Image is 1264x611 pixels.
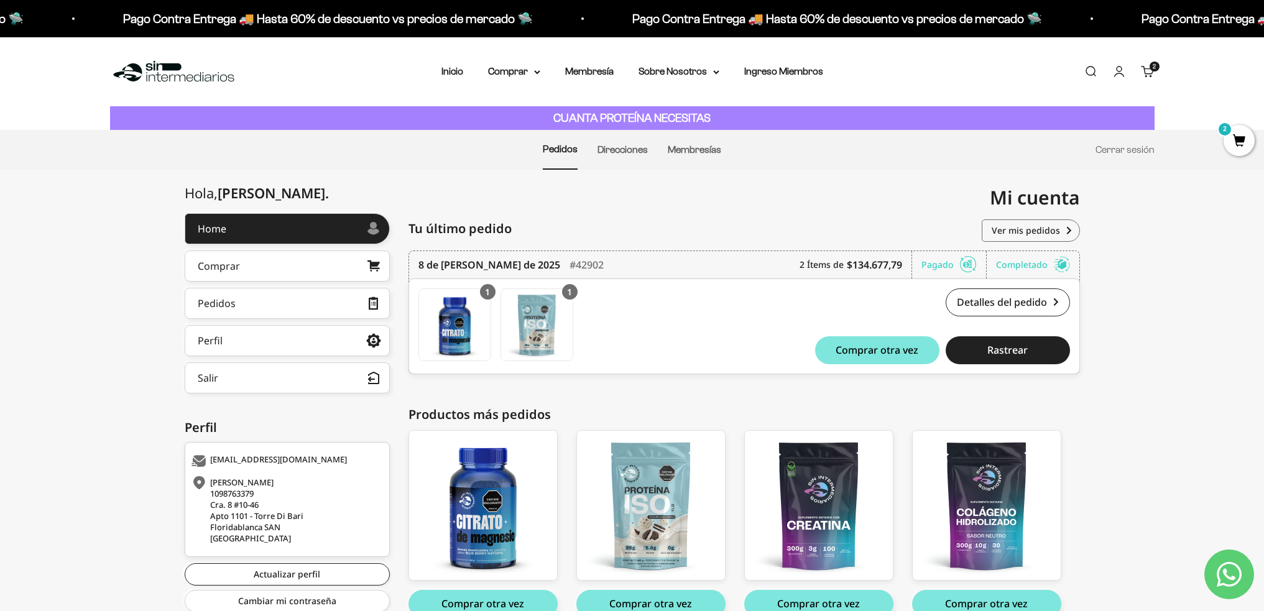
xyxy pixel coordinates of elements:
[745,431,893,580] img: creatina_01_large.png
[441,66,463,76] a: Inicio
[501,289,573,361] img: Translation missing: es.Proteína Aislada ISO - Cookies & Cream - Cookies & Cream / 1 libra (460g)
[408,219,512,238] span: Tu último pedido
[185,362,390,393] button: Salir
[576,430,726,581] a: Proteína Aislada ISO - Cookies & Cream - Cookies & Cream / 1 libra (460g)
[408,405,1080,424] div: Productos más pedidos
[185,185,329,201] div: Hola,
[1224,135,1255,149] a: 2
[996,251,1070,278] div: Completado
[185,563,390,586] a: Actualizar perfil
[198,336,223,346] div: Perfil
[198,298,236,308] div: Pedidos
[418,257,560,272] time: 8 de [PERSON_NAME] de 2025
[847,257,902,272] b: $134.677,79
[744,430,893,581] a: Creatina Monohidrato - 300g
[543,144,578,154] a: Pedidos
[198,373,218,383] div: Salir
[408,430,558,581] a: Gomas con Citrato de Magnesio
[982,219,1080,242] a: Ver mis pedidos
[836,345,918,355] span: Comprar otra vez
[185,250,390,282] a: Comprar
[409,431,557,580] img: magnesio_01_c0af4f48-07d4-4d86-8d00-70c4420cd282_large.png
[119,9,529,29] p: Pago Contra Entrega 🚚 Hasta 60% de descuento vs precios de mercado 🛸
[562,284,578,300] div: 1
[185,418,390,437] div: Perfil
[565,66,614,76] a: Membresía
[921,251,987,278] div: Pagado
[553,111,711,124] strong: CUANTA PROTEÍNA NECESITAS
[815,336,939,364] button: Comprar otra vez
[418,288,491,361] a: Gomas con Citrato de Magnesio
[325,183,329,202] span: .
[913,431,1061,580] img: colageno_01_e03c224b-442a-42c4-94f4-6330c5066a10_large.png
[480,284,496,300] div: 1
[990,185,1080,210] span: Mi cuenta
[185,325,390,356] a: Perfil
[419,289,491,361] img: Translation missing: es.Gomas con Citrato de Magnesio
[800,251,912,278] div: 2 Ítems de
[1153,63,1156,70] span: 2
[185,213,390,244] a: Home
[912,430,1061,581] a: Colágeno Hidrolizado - 300g
[218,183,329,202] span: [PERSON_NAME]
[987,345,1028,355] span: Rastrear
[668,144,721,155] a: Membresías
[185,288,390,319] a: Pedidos
[577,431,725,580] img: ISO_cc_1lb_f5acbfcf-8986-4a58-bee6-c158e2a3619d_large.png
[629,9,1038,29] p: Pago Contra Entrega 🚚 Hasta 60% de descuento vs precios de mercado 🛸
[198,224,226,234] div: Home
[1096,144,1155,155] a: Cerrar sesión
[570,251,604,278] div: #42902
[191,455,380,467] div: [EMAIL_ADDRESS][DOMAIN_NAME]
[946,288,1070,316] a: Detalles del pedido
[946,336,1070,364] button: Rastrear
[191,477,380,544] div: [PERSON_NAME] 1098763379 Cra. 8 #10-46 Apto 1101 - Torre Di Bari Floridablanca SAN [GEOGRAPHIC_DATA]
[198,261,240,271] div: Comprar
[597,144,648,155] a: Direcciones
[501,288,573,361] a: Proteína Aislada ISO - Cookies & Cream - Cookies & Cream / 1 libra (460g)
[744,66,823,76] a: Ingreso Miembros
[639,63,719,80] summary: Sobre Nosotros
[1217,122,1232,137] mark: 2
[488,63,540,80] summary: Comprar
